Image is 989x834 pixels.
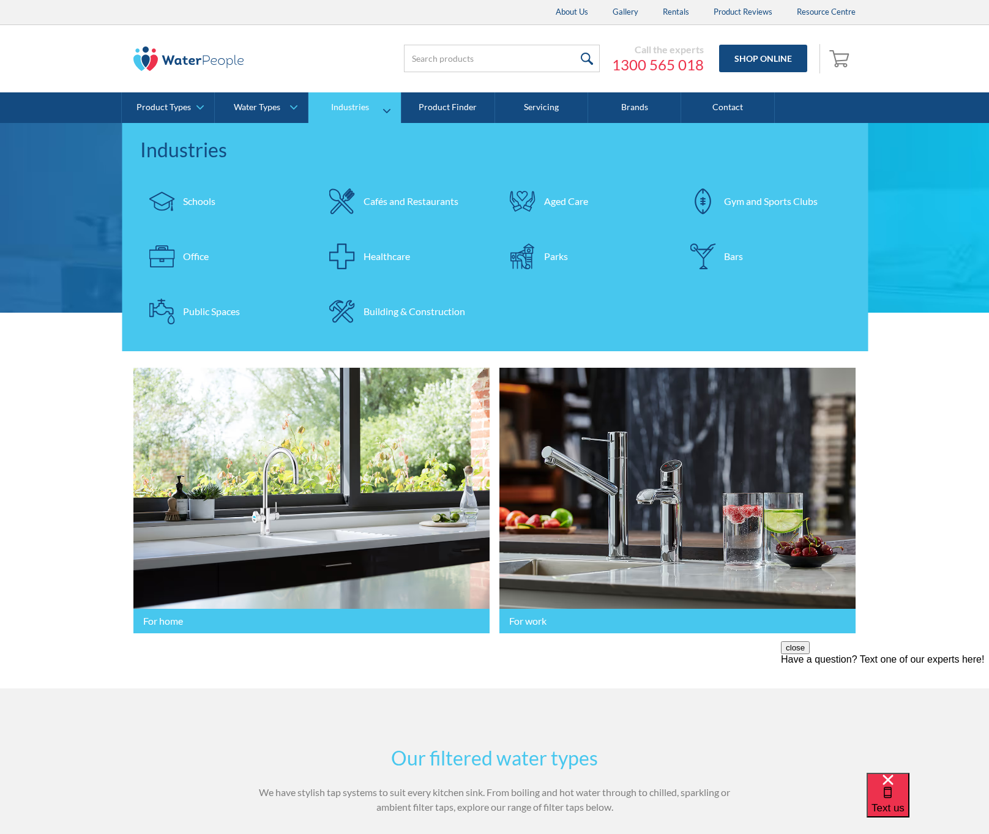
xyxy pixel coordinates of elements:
img: shopping cart [829,48,853,68]
a: Product Types [122,92,214,123]
div: Bars [724,249,743,264]
div: Water Types [234,102,280,113]
div: Public Spaces [183,304,240,319]
a: Building & Construction [321,290,489,333]
div: Office [183,249,209,264]
a: Shop Online [719,45,807,72]
a: Brands [588,92,681,123]
p: We have stylish tap systems to suit every kitchen sink. From boiling and hot water through to chi... [256,785,733,814]
a: Open empty cart [826,44,856,73]
a: Industries [308,92,401,123]
input: Search products [404,45,600,72]
img: The Water People [133,47,244,71]
a: Bars [681,235,849,278]
a: Gym and Sports Clubs [681,180,849,223]
a: Aged Care [501,180,670,223]
div: Aged Care [544,194,588,209]
div: Parks [544,249,568,264]
div: Gym and Sports Clubs [724,194,818,209]
iframe: podium webchat widget prompt [781,641,989,788]
a: Parks [501,235,670,278]
a: Healthcare [321,235,489,278]
iframe: podium webchat widget bubble [867,773,989,834]
nav: Industries [122,123,868,351]
a: 1300 565 018 [612,56,704,74]
a: Product Finder [401,92,495,123]
div: Industries [331,102,369,113]
a: Schools [140,180,308,223]
div: Schools [183,194,215,209]
a: Contact [681,92,774,123]
a: Water Types [215,92,307,123]
a: Public Spaces [140,290,308,333]
a: Servicing [495,92,588,123]
div: Healthcare [364,249,410,264]
div: Cafés and Restaurants [364,194,458,209]
div: Call the experts [612,43,704,56]
h2: Our filtered water types [256,743,733,773]
div: Product Types [136,102,191,113]
div: Industries [140,135,849,165]
a: Cafés and Restaurants [321,180,489,223]
a: Office [140,235,308,278]
div: Building & Construction [364,304,465,319]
